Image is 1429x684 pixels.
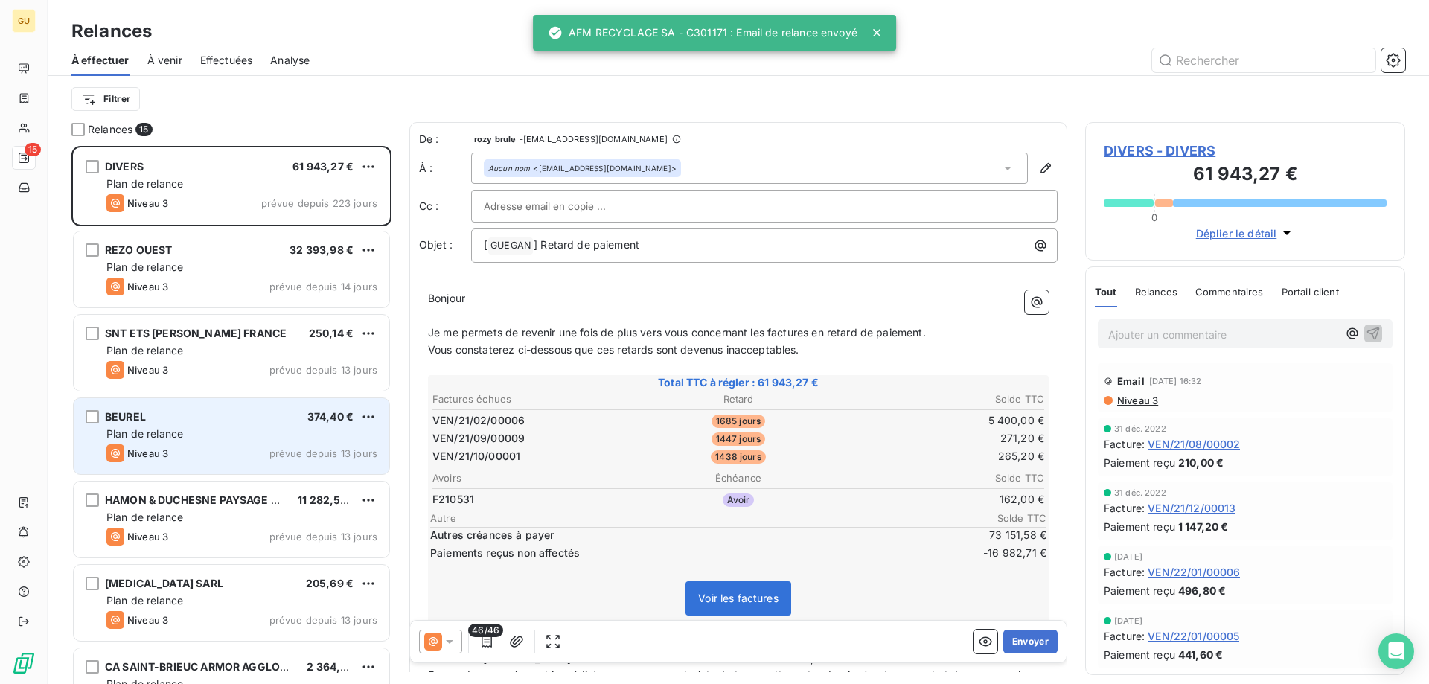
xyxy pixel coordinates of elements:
[430,512,957,524] span: Autre
[12,9,36,33] div: GU
[1149,377,1202,386] span: [DATE] 16:32
[127,281,168,293] span: Niveau 3
[1104,141,1387,161] span: DIVERS - DIVERS
[430,375,1046,390] span: Total TTC à régler : 61 943,27 €
[105,493,298,506] span: HAMON & DUCHESNE PAYSAGE SARL
[1114,424,1166,433] span: 31 déc. 2022
[432,413,525,428] span: VEN/21/02/00006
[484,238,487,251] span: [
[419,238,453,251] span: Objet :
[200,53,253,68] span: Effectuées
[1178,455,1224,470] span: 210,00 €
[269,531,377,543] span: prévue depuis 13 jours
[290,243,354,256] span: 32 393,98 €
[432,470,635,486] th: Avoirs
[1104,583,1175,598] span: Paiement reçu
[430,528,954,543] span: Autres créances à payer
[1104,647,1175,662] span: Paiement reçu
[1135,286,1177,298] span: Relances
[419,199,471,214] label: Cc :
[106,261,183,273] span: Plan de relance
[1148,628,1239,644] span: VEN/22/01/00005
[71,18,152,45] h3: Relances
[842,491,1045,508] td: 162,00 €
[1003,630,1058,653] button: Envoyer
[842,412,1045,429] td: 5 400,00 €
[269,447,377,459] span: prévue depuis 13 jours
[468,624,503,637] span: 46/46
[1095,286,1117,298] span: Tout
[428,652,958,665] span: Nous vous [MEDICAL_DATA] formellement d’effectuer le virement nécessaire, et ce de manière immédi...
[430,546,954,560] span: Paiements reçus non affectés
[1152,48,1375,72] input: Rechercher
[957,512,1046,524] span: Solde TTC
[428,343,799,356] span: Vous constaterez ci-dessous que ces retards sont devenus inacceptables.
[842,430,1045,447] td: 271,20 €
[1104,436,1145,452] span: Facture :
[1196,226,1277,241] span: Déplier le détail
[1378,633,1414,669] div: Open Intercom Messenger
[712,415,766,428] span: 1685 jours
[1148,500,1235,516] span: VEN/21/12/00013
[306,577,354,589] span: 205,69 €
[1148,564,1240,580] span: VEN/22/01/00006
[957,546,1046,560] span: -16 982,71 €
[105,160,144,173] span: DIVERS
[488,163,530,173] em: Aucun nom
[1104,161,1387,191] h3: 61 943,27 €
[1114,552,1142,561] span: [DATE]
[698,592,779,604] span: Voir les factures
[105,327,287,339] span: SNT ETS [PERSON_NAME] FRANCE
[432,431,525,446] span: VEN/21/09/00009
[127,197,168,209] span: Niveau 3
[432,449,520,464] span: VEN/21/10/00001
[105,243,173,256] span: REZO OUEST
[711,450,766,464] span: 1438 jours
[428,292,465,304] span: Bonjour
[307,660,364,673] span: 2 364,00 €
[1114,616,1142,625] span: [DATE]
[842,470,1045,486] th: Solde TTC
[520,135,668,144] span: - [EMAIL_ADDRESS][DOMAIN_NAME]
[432,491,635,508] td: F210531
[1192,225,1299,242] button: Déplier le détail
[488,163,677,173] div: <[EMAIL_ADDRESS][DOMAIN_NAME]>
[1104,564,1145,580] span: Facture :
[548,19,857,46] div: AFM RECYCLAGE SA - C301171 : Email de relance envoyé
[1178,583,1226,598] span: 496,80 €
[307,410,354,423] span: 374,40 €
[270,53,310,68] span: Analyse
[1195,286,1264,298] span: Commentaires
[127,447,168,459] span: Niveau 3
[147,53,182,68] span: À venir
[269,364,377,376] span: prévue depuis 13 jours
[484,195,644,217] input: Adresse email en copie ...
[106,344,183,357] span: Plan de relance
[474,135,517,144] span: rozy brule
[106,177,183,190] span: Plan de relance
[1178,519,1229,534] span: 1 147,20 €
[12,651,36,675] img: Logo LeanPay
[269,614,377,626] span: prévue depuis 13 jours
[106,594,183,607] span: Plan de relance
[636,391,840,407] th: Retard
[842,391,1045,407] th: Solde TTC
[88,122,132,137] span: Relances
[127,614,168,626] span: Niveau 3
[1282,286,1339,298] span: Portail client
[106,427,183,440] span: Plan de relance
[269,281,377,293] span: prévue depuis 14 jours
[1104,500,1145,516] span: Facture :
[71,146,391,684] div: grid
[419,132,471,147] span: De :
[71,53,130,68] span: À effectuer
[1116,394,1158,406] span: Niveau 3
[1114,488,1166,497] span: 31 déc. 2022
[105,410,146,423] span: BEUREL
[1104,628,1145,644] span: Facture :
[534,238,639,251] span: ] Retard de paiement
[106,511,183,523] span: Plan de relance
[1148,436,1240,452] span: VEN/21/08/00002
[488,237,533,255] span: GUEGAN
[1151,211,1157,223] span: 0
